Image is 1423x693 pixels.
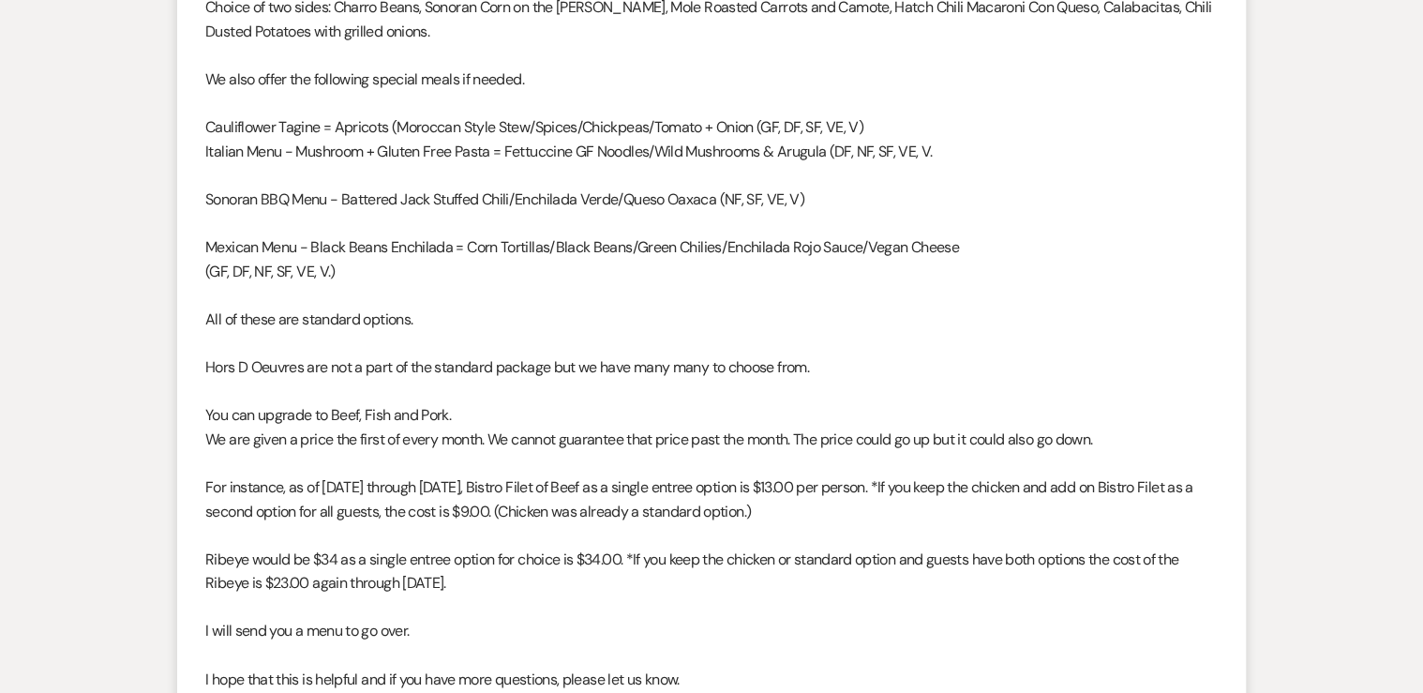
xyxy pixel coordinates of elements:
p: Hors D Oeuvres are not a part of the standard package but we have many many to choose from. [205,355,1218,380]
p: I will send you a menu to go over. [205,619,1218,643]
p: Italian Menu - Mushroom + Gluten Free Pasta = Fettuccine GF Noodles/Wild Mushrooms & Arugula (DF,... [205,140,1218,164]
p: I hope that this is helpful and if you have more questions, please let us know. [205,668,1218,692]
p: Cauliflower Tagine = Apricots (Moroccan Style Stew/Spices/Chickpeas/Tomato + Onion (GF, DF, SF, V... [205,115,1218,140]
p: (GF, DF, NF, SF, VE, V.) [205,260,1218,284]
p: For instance, as of [DATE] through [DATE], Bistro Filet of Beef as a single entree option is $13.... [205,475,1218,523]
p: Sonoran BBQ Menu - Battered Jack Stuffed Chili/Enchilada Verde/Queso Oaxaca (NF, SF, VE, V) [205,188,1218,212]
p: We are given a price the first of every month. We cannot guarantee that price past the month. The... [205,428,1218,452]
p: You can upgrade to Beef, Fish and Pork. [205,403,1218,428]
p: Mexican Menu - Black Beans Enchilada = Corn Tortillas/Black Beans/Green Chilies/Enchilada Rojo Sa... [205,235,1218,260]
p: All of these are standard options. [205,308,1218,332]
p: Ribeye would be $34 as a single entree option for choice is $34.00. *If you keep the chicken or s... [205,548,1218,595]
p: We also offer the following special meals if needed. [205,68,1218,92]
